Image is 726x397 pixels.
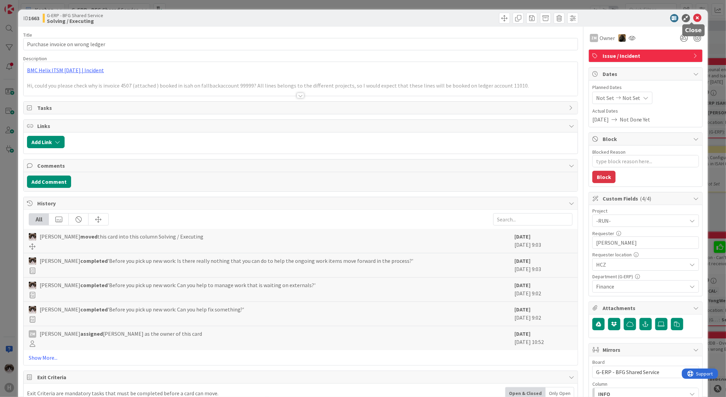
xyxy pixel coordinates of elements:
[514,330,530,337] b: [DATE]
[592,208,699,213] div: Project
[600,34,615,42] span: Owner
[27,136,65,148] button: Add Link
[592,230,614,236] label: Requester
[29,257,36,265] img: Kv
[80,257,108,264] b: completed
[29,214,49,225] div: All
[596,94,614,102] span: Not Set
[640,195,651,202] span: ( 4/4 )
[514,306,530,313] b: [DATE]
[592,149,626,155] label: Blocked Reason
[80,233,97,240] b: moved
[40,232,203,241] span: [PERSON_NAME] this card into this column Solving / Executing
[14,1,31,9] span: Support
[23,55,47,62] span: Description
[29,306,36,313] img: Kv
[592,382,607,386] span: Column
[514,257,530,264] b: [DATE]
[514,282,530,289] b: [DATE]
[592,360,605,364] span: Board
[29,233,36,241] img: Kv
[80,306,108,313] b: completed
[590,34,598,42] div: ZM
[40,305,244,313] span: [PERSON_NAME] 'Before you pick up new work: Can you help fix something?'
[603,135,690,143] span: Block
[596,260,684,269] span: HCZ
[592,274,699,279] div: Department (G-ERP)
[37,199,565,207] span: History
[596,369,660,375] span: G-ERP - BFG Shared Service
[23,14,39,22] span: ID
[596,282,687,291] span: Finance
[28,15,39,22] b: 1663
[603,70,690,78] span: Dates
[27,176,71,188] button: Add Comment
[592,252,699,257] div: Requester location
[592,84,699,91] span: Planned Dates
[603,346,690,354] span: Mirrors
[47,13,103,18] span: G-ERP - BFG Shared Service
[40,330,202,338] span: [PERSON_NAME] [PERSON_NAME] as the owner of this card
[514,257,573,274] div: [DATE] 9:03
[40,257,413,265] span: [PERSON_NAME] 'Before you pick up new work: Is there really nothing that you can do to help the o...
[514,232,573,249] div: [DATE] 9:03
[592,115,609,124] span: [DATE]
[603,52,690,60] span: Issue / Incident
[23,38,578,50] input: type card name here...
[514,281,573,298] div: [DATE] 9:02
[37,104,565,112] span: Tasks
[493,213,573,226] input: Search...
[592,171,616,183] button: Block
[622,94,641,102] span: Not Set
[29,330,36,338] div: ZM
[603,304,690,312] span: Attachments
[514,330,573,347] div: [DATE] 10:52
[596,216,684,226] span: -RUN-
[27,67,104,74] a: BMC Helix ITSM [DATE] | Incident
[514,233,530,240] b: [DATE]
[603,194,690,203] span: Custom Fields
[23,32,32,38] label: Title
[29,282,36,289] img: Kv
[620,115,650,124] span: Not Done Yet
[37,162,565,170] span: Comments
[80,282,108,289] b: completed
[40,281,315,289] span: [PERSON_NAME] 'Before you pick up new work: Can you help to manage work that is waiting on extern...
[29,354,573,362] a: Show More...
[514,305,573,322] div: [DATE] 9:02
[592,107,699,115] span: Actual Dates
[685,27,702,34] h5: Close
[80,330,103,337] b: assigned
[37,373,565,381] span: Exit Criteria
[37,122,565,130] span: Links
[618,34,626,42] img: ND
[47,18,103,24] b: Solving / Executing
